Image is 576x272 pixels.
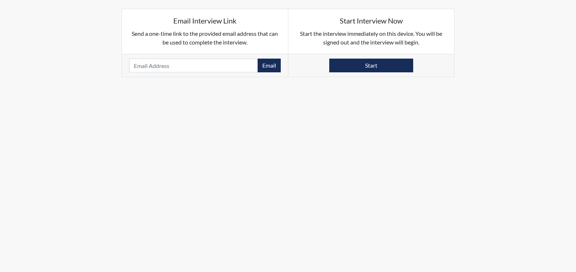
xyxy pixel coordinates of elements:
p: Send a one-time link to the provided email address that can be used to complete the interview. [129,29,281,47]
p: Start the interview immediately on this device. You will be signed out and the interview will begin. [296,29,447,47]
h5: Start Interview Now [296,16,447,25]
input: Email Address [129,59,258,72]
button: Email [258,59,281,72]
button: Start [329,59,413,72]
h5: Email Interview Link [129,16,281,25]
